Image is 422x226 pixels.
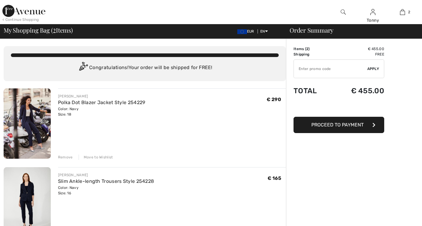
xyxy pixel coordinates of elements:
[331,46,384,52] td: € 455.00
[408,9,410,15] span: 2
[359,17,388,24] div: Tonny
[294,101,384,115] iframe: PayPal
[311,122,364,128] span: Proceed to Payment
[58,100,145,105] a: Polka Dot Blazer Jacket Style 254229
[400,8,405,16] img: My Bag
[267,97,281,102] span: € 290
[58,154,73,160] div: Remove
[341,8,346,16] img: search the website
[367,66,379,72] span: Apply
[58,94,145,99] div: [PERSON_NAME]
[370,9,375,15] a: Sign In
[294,46,331,52] td: Items ( )
[2,5,45,17] img: 1ère Avenue
[370,8,375,16] img: My Info
[53,26,56,33] span: 2
[79,154,113,160] div: Move to Wishlist
[388,8,417,16] a: 2
[294,52,331,57] td: Shipping
[58,178,154,184] a: Slim Ankle-length Trousers Style 254228
[11,62,279,74] div: Congratulations! Your order will be shipped for FREE!
[260,29,268,33] span: EN
[294,117,384,133] button: Proceed to Payment
[331,52,384,57] td: Free
[282,27,418,33] div: Order Summary
[4,88,51,159] img: Polka Dot Blazer Jacket Style 254229
[268,175,281,181] span: € 165
[294,60,367,78] input: Promo code
[237,29,247,34] img: Euro
[331,81,384,101] td: € 455.00
[58,106,145,117] div: Color: Navy Size: 18
[306,47,308,51] span: 2
[2,17,39,22] div: < Continue Shopping
[4,27,73,33] span: My Shopping Bag ( Items)
[58,185,154,196] div: Color: Navy Size: 16
[237,29,257,33] span: EUR
[294,81,331,101] td: Total
[77,62,89,74] img: Congratulation2.svg
[58,172,154,178] div: [PERSON_NAME]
